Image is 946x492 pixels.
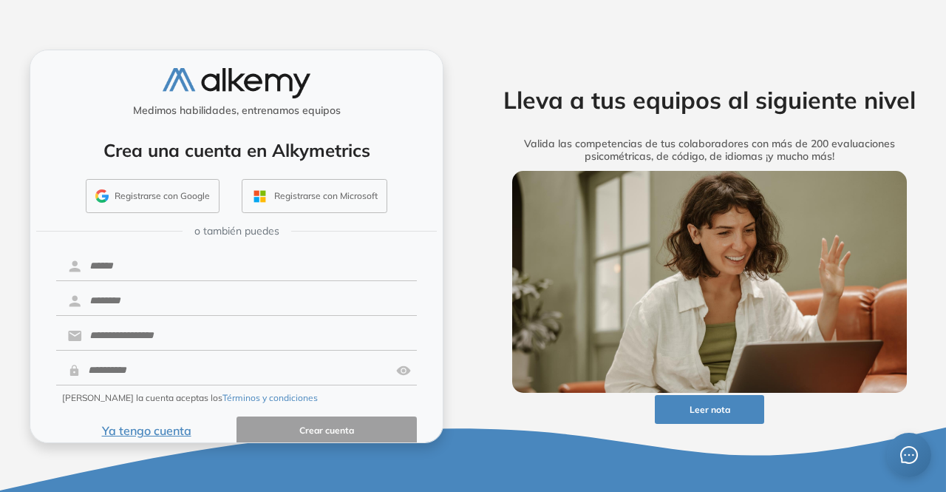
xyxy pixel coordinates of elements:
h2: Lleva a tus equipos al siguiente nivel [490,86,929,114]
button: Registrarse con Google [86,179,220,213]
img: OUTLOOK_ICON [251,188,268,205]
h5: Valida las competencias de tus colaboradores con más de 200 evaluaciones psicométricas, de código... [490,138,929,163]
button: Términos y condiciones [222,391,318,405]
img: logo-alkemy [163,68,310,98]
button: Crear cuenta [236,417,417,445]
button: Registrarse con Microsoft [242,179,387,213]
span: o también puedes [194,223,279,239]
span: [PERSON_NAME] la cuenta aceptas los [62,391,318,405]
img: img-more-info [512,171,908,394]
img: asd [396,357,411,385]
span: message [900,446,918,464]
h4: Crea una cuenta en Alkymetrics [50,140,423,161]
button: Ya tengo cuenta [56,417,236,445]
img: GMAIL_ICON [95,189,109,203]
h5: Medimos habilidades, entrenamos equipos [36,104,437,117]
button: Leer nota [655,395,765,424]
